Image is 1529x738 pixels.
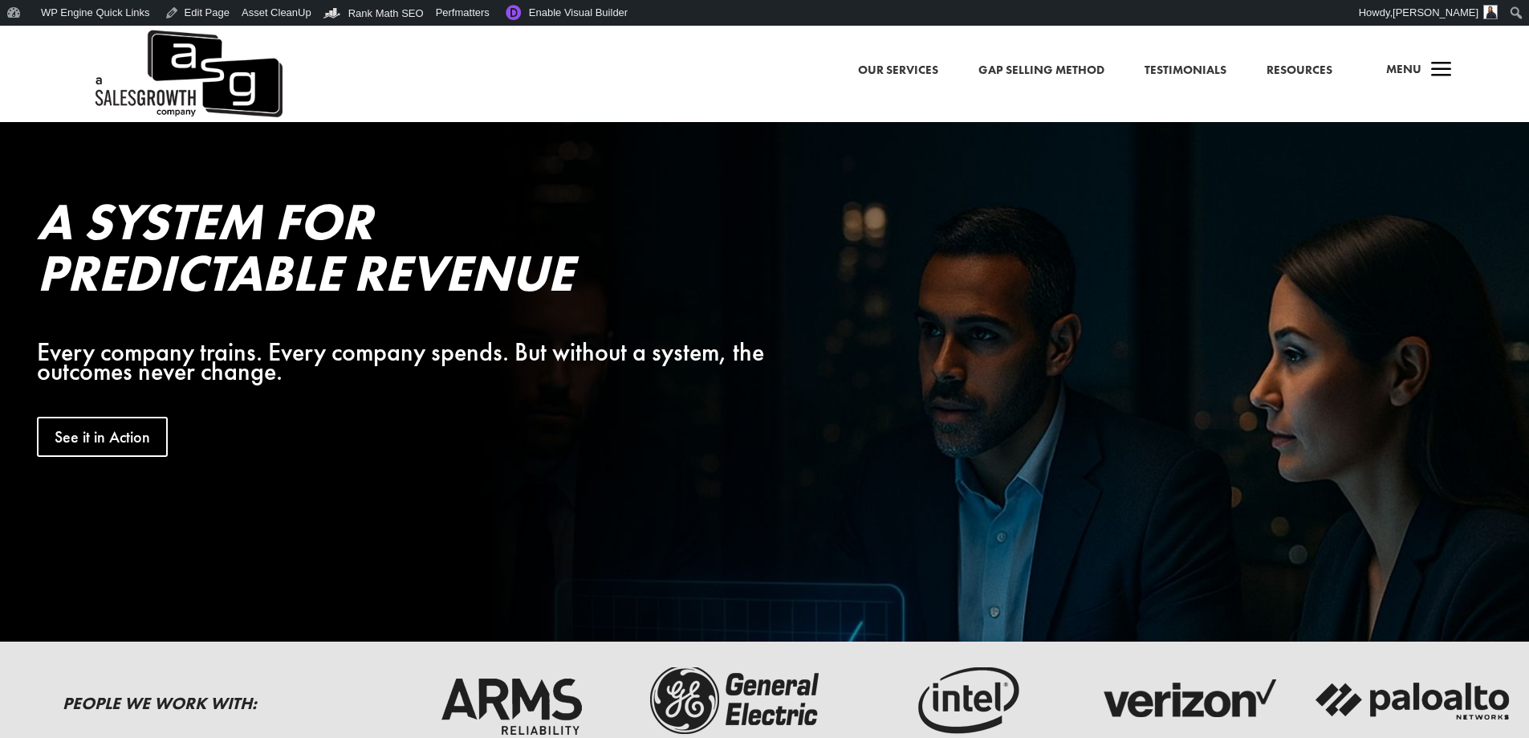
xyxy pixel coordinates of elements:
[37,196,790,307] h2: A System for Predictable Revenue
[1393,6,1478,18] span: [PERSON_NAME]
[348,7,424,19] span: Rank Math SEO
[1267,60,1332,81] a: Resources
[37,343,790,381] div: Every company trains. Every company spends. But without a system, the outcomes never change.
[1145,60,1226,81] a: Testimonials
[1425,55,1458,87] span: a
[1386,61,1421,77] span: Menu
[92,26,283,122] a: A Sales Growth Company Logo
[37,417,168,457] a: See it in Action
[978,60,1104,81] a: Gap Selling Method
[92,26,283,122] img: ASG Co. Logo
[858,60,938,81] a: Our Services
